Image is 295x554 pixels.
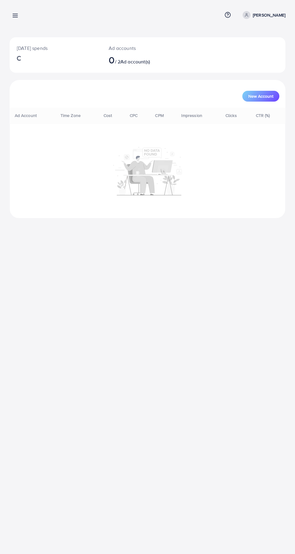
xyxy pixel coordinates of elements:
[240,11,285,19] a: [PERSON_NAME]
[120,58,150,65] span: Ad account(s)
[109,44,163,52] p: Ad accounts
[17,44,94,52] p: [DATE] spends
[248,94,273,98] span: New Account
[109,53,115,67] span: 0
[109,54,163,66] h2: / 2
[242,91,279,102] button: New Account
[253,11,285,19] p: [PERSON_NAME]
